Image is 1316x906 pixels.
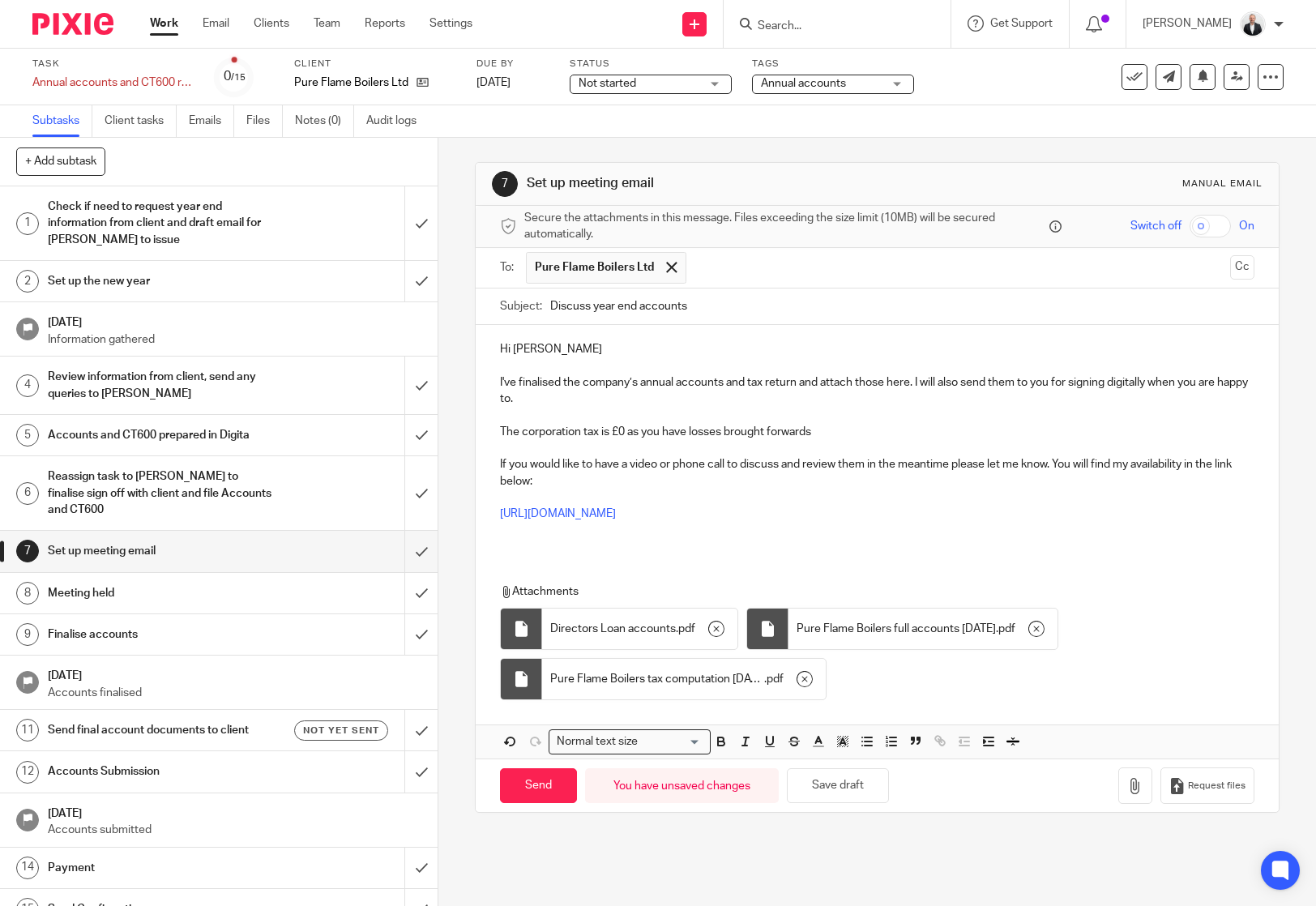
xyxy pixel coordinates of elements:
[535,259,654,276] span: Pure Flame Boilers Ltd
[787,768,889,803] button: Save draft
[476,58,549,71] label: Due by
[570,58,732,71] label: Status
[549,729,711,754] div: Search for option
[16,623,39,646] div: 9
[48,194,275,252] h1: Check if need to request year end information from client and draft email for [PERSON_NAME] to issue
[752,58,914,71] label: Tags
[48,759,275,784] h1: Accounts Submission
[48,464,275,522] h1: Reassign task to [PERSON_NAME] to finalise sign off with client and file Accounts and CT600
[16,212,39,235] div: 1
[48,310,422,331] h1: [DATE]
[553,733,641,750] span: Normal text size
[16,761,39,784] div: 12
[294,75,408,91] p: Pure Flame Boilers Ltd
[767,671,784,687] span: pdf
[1188,780,1245,793] span: Request files
[32,105,92,137] a: Subtasks
[203,15,229,32] a: Email
[500,583,1236,600] p: Attachments
[16,270,39,293] div: 2
[527,175,912,192] h1: Set up meeting email
[231,73,246,82] small: /15
[678,621,695,637] span: pdf
[500,341,1254,357] p: Hi [PERSON_NAME]
[48,856,275,880] h1: Payment
[32,58,194,71] label: Task
[429,15,472,32] a: Settings
[500,298,542,314] label: Subject:
[524,210,1045,243] span: Secure the attachments in this message. Files exceeding the size limit (10MB) will be secured aut...
[788,609,1057,649] div: .
[761,78,846,89] span: Annual accounts
[579,78,636,89] span: Not started
[16,482,39,505] div: 6
[16,540,39,562] div: 7
[48,718,275,742] h1: Send final account documents to client
[295,105,354,137] a: Notes (0)
[500,374,1254,408] p: I've finalised the company’s annual accounts and tax return and attach those here. I will also se...
[246,105,283,137] a: Files
[643,733,701,750] input: Search for option
[1240,11,1266,37] img: _SKY9589-Edit-2.jpeg
[48,685,422,701] p: Accounts finalised
[366,105,429,137] a: Audit logs
[550,621,676,637] span: Directors Loan accounts
[990,18,1053,29] span: Get Support
[48,664,422,684] h1: [DATE]
[1182,177,1263,190] div: Manual email
[150,15,178,32] a: Work
[500,259,518,276] label: To:
[16,719,39,741] div: 11
[48,581,275,605] h1: Meeting held
[16,582,39,605] div: 8
[500,456,1254,489] p: If you would like to have a video or phone call to discuss and review them in the meantime please...
[542,659,826,699] div: .
[48,331,422,348] p: Information gathered
[32,13,113,35] img: Pixie
[303,724,379,737] span: Not yet sent
[16,147,105,175] button: + Add subtask
[48,269,275,293] h1: Set up the new year
[1239,218,1254,234] span: On
[476,77,511,88] span: [DATE]
[294,58,456,71] label: Client
[224,67,246,86] div: 0
[500,424,1254,440] p: The corporation tax is £0 as you have losses brought forwards
[492,171,518,197] div: 7
[1160,767,1254,804] button: Request files
[756,19,902,34] input: Search
[254,15,289,32] a: Clients
[48,423,275,447] h1: Accounts and CT600 prepared in Digita
[365,15,405,32] a: Reports
[105,105,177,137] a: Client tasks
[998,621,1015,637] span: pdf
[314,15,340,32] a: Team
[797,621,996,637] span: Pure Flame Boilers full accounts [DATE]
[189,105,234,137] a: Emails
[48,539,275,563] h1: Set up meeting email
[542,609,737,649] div: .
[1130,218,1181,234] span: Switch off
[16,424,39,447] div: 5
[500,768,577,803] input: Send
[48,365,275,406] h1: Review information from client, send any queries to [PERSON_NAME]
[48,801,422,822] h1: [DATE]
[1230,255,1254,280] button: Cc
[550,671,764,687] span: Pure Flame Boilers tax computation [DATE]
[16,857,39,879] div: 14
[16,374,39,397] div: 4
[48,622,275,647] h1: Finalise accounts
[32,75,194,91] div: Annual accounts and CT600 return
[585,768,779,803] div: You have unsaved changes
[1143,15,1232,32] p: [PERSON_NAME]
[48,822,422,838] p: Accounts submitted
[500,508,616,519] a: [URL][DOMAIN_NAME]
